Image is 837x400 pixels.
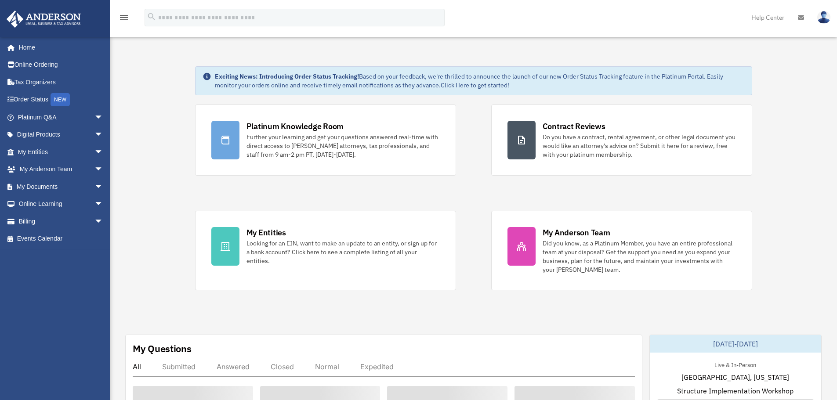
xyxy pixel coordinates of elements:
a: Platinum Q&Aarrow_drop_down [6,108,116,126]
a: Billingarrow_drop_down [6,213,116,230]
a: My Documentsarrow_drop_down [6,178,116,195]
i: menu [119,12,129,23]
div: Expedited [360,362,394,371]
a: Click Here to get started! [441,81,509,89]
div: Normal [315,362,339,371]
div: All [133,362,141,371]
span: [GEOGRAPHIC_DATA], [US_STATE] [681,372,789,382]
div: My Anderson Team [543,227,610,238]
a: Tax Organizers [6,73,116,91]
div: Looking for an EIN, want to make an update to an entity, or sign up for a bank account? Click her... [246,239,440,265]
div: Closed [271,362,294,371]
a: My Entities Looking for an EIN, want to make an update to an entity, or sign up for a bank accoun... [195,211,456,290]
div: Answered [217,362,250,371]
div: Platinum Knowledge Room [246,121,344,132]
div: [DATE]-[DATE] [650,335,821,353]
a: My Anderson Teamarrow_drop_down [6,161,116,178]
span: arrow_drop_down [94,161,112,179]
span: arrow_drop_down [94,126,112,144]
div: NEW [51,93,70,106]
a: My Entitiesarrow_drop_down [6,143,116,161]
a: Order StatusNEW [6,91,116,109]
a: Online Learningarrow_drop_down [6,195,116,213]
a: Home [6,39,112,56]
div: My Entities [246,227,286,238]
strong: Exciting News: Introducing Order Status Tracking! [215,72,359,80]
span: Structure Implementation Workshop [677,386,794,396]
div: Do you have a contract, rental agreement, or other legal document you would like an attorney's ad... [543,133,736,159]
i: search [147,12,156,22]
span: arrow_drop_down [94,108,112,126]
div: Did you know, as a Platinum Member, you have an entire professional team at your disposal? Get th... [543,239,736,274]
div: Contract Reviews [543,121,605,132]
a: menu [119,15,129,23]
div: Based on your feedback, we're thrilled to announce the launch of our new Order Status Tracking fe... [215,72,745,90]
img: User Pic [817,11,830,24]
a: Online Ordering [6,56,116,74]
a: Digital Productsarrow_drop_down [6,126,116,144]
a: Contract Reviews Do you have a contract, rental agreement, or other legal document you would like... [491,105,752,176]
span: arrow_drop_down [94,143,112,161]
a: Platinum Knowledge Room Further your learning and get your questions answered real-time with dire... [195,105,456,176]
a: Events Calendar [6,230,116,248]
span: arrow_drop_down [94,195,112,213]
div: Further your learning and get your questions answered real-time with direct access to [PERSON_NAM... [246,133,440,159]
span: arrow_drop_down [94,178,112,196]
img: Anderson Advisors Platinum Portal [4,11,83,28]
div: My Questions [133,342,192,355]
span: arrow_drop_down [94,213,112,231]
div: Live & In-Person [707,360,763,369]
a: My Anderson Team Did you know, as a Platinum Member, you have an entire professional team at your... [491,211,752,290]
div: Submitted [162,362,196,371]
